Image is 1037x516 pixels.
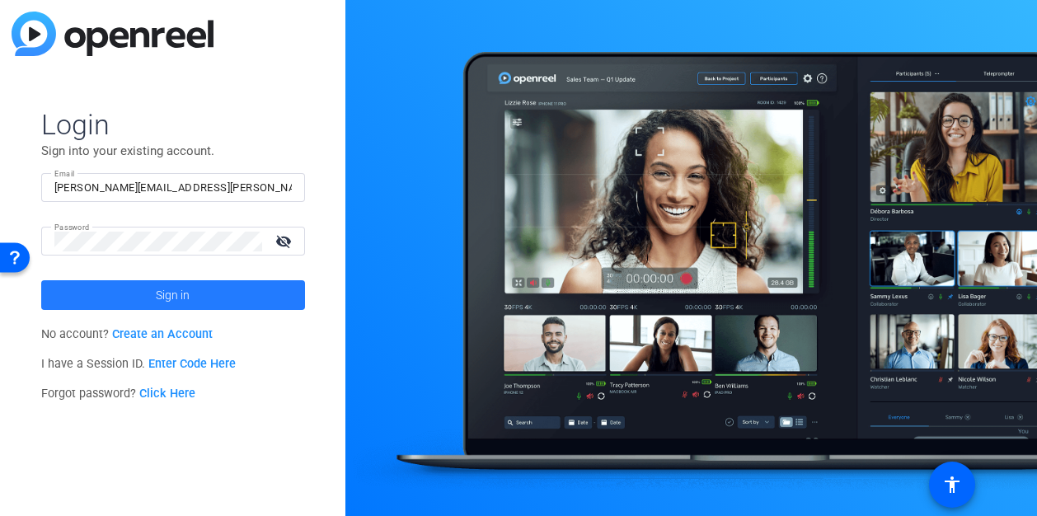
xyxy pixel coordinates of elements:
[54,169,75,178] mat-label: Email
[41,327,213,341] span: No account?
[41,280,305,310] button: Sign in
[54,178,292,198] input: Enter Email Address
[942,475,962,495] mat-icon: accessibility
[148,357,236,371] a: Enter Code Here
[54,223,90,232] mat-label: Password
[265,229,305,253] mat-icon: visibility_off
[112,327,213,341] a: Create an Account
[41,357,237,371] span: I have a Session ID.
[41,107,305,142] span: Login
[12,12,213,56] img: blue-gradient.svg
[41,387,196,401] span: Forgot password?
[41,142,305,160] p: Sign into your existing account.
[156,274,190,316] span: Sign in
[139,387,195,401] a: Click Here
